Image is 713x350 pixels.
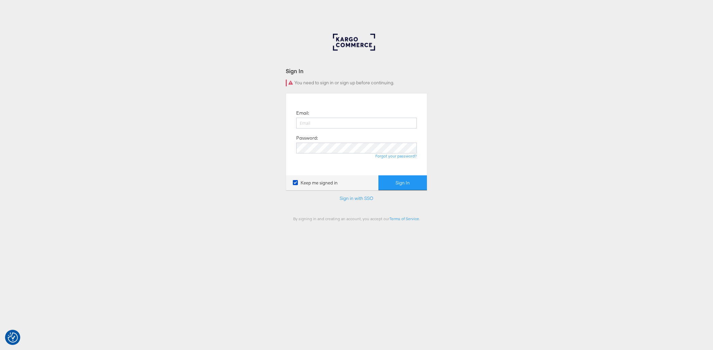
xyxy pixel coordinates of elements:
a: Sign in with SSO [340,195,373,201]
button: Consent Preferences [8,332,18,343]
div: You need to sign in or sign up before continuing. [286,80,427,86]
a: Terms of Service [390,216,419,221]
a: Forgot your password? [375,153,417,158]
div: By signing in and creating an account, you accept our . [286,216,427,221]
label: Keep me signed in [293,180,338,186]
input: Email [296,118,417,128]
label: Password: [296,135,318,141]
img: Revisit consent button [8,332,18,343]
label: Email: [296,110,309,116]
button: Sign In [378,175,427,191]
div: Sign In [286,67,427,75]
